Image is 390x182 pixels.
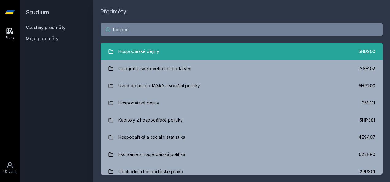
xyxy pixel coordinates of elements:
[118,131,185,143] div: Hospodářská a sociální statistika
[359,151,375,157] div: 62EHP0
[118,148,185,161] div: Ekonomie a hospodářská politika
[101,146,383,163] a: Ekonomie a hospodářská politika 62EHP0
[3,169,16,174] div: Uživatel
[118,63,191,75] div: Geografie světového hospodářství
[362,100,375,106] div: 3MI111
[358,134,375,140] div: 4ES407
[1,158,18,177] a: Uživatel
[1,25,18,43] a: Study
[101,163,383,180] a: Obchodní a hospodářské právo 2PR301
[360,169,375,175] div: 2PR301
[358,48,375,55] div: 5HD200
[118,114,183,126] div: Kapitoly z hospodářské politiky
[118,97,159,109] div: Hospodářské dějiny
[101,23,383,36] input: Název nebo ident předmětu…
[6,36,14,40] div: Study
[118,165,183,178] div: Obchodní a hospodářské právo
[118,45,159,58] div: Hospodářské dějiny
[26,25,66,30] a: Všechny předměty
[360,117,375,123] div: 5HP381
[101,77,383,94] a: Úvod do hospodářské a sociální politiky 5HP200
[118,80,200,92] div: Úvod do hospodářské a sociální politiky
[360,66,375,72] div: 2SE102
[101,129,383,146] a: Hospodářská a sociální statistika 4ES407
[26,36,59,42] span: Moje předměty
[101,94,383,112] a: Hospodářské dějiny 3MI111
[101,43,383,60] a: Hospodářské dějiny 5HD200
[101,60,383,77] a: Geografie světového hospodářství 2SE102
[101,7,383,16] h1: Předměty
[101,112,383,129] a: Kapitoly z hospodářské politiky 5HP381
[359,83,375,89] div: 5HP200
